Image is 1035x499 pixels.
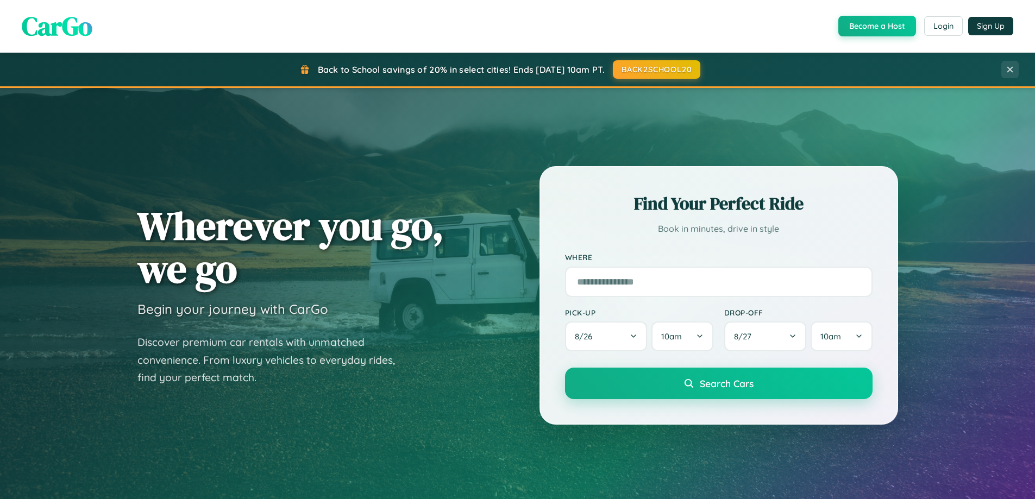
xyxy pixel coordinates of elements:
button: Sign Up [968,17,1013,35]
span: 8 / 27 [734,331,757,342]
h3: Begin your journey with CarGo [137,301,328,317]
span: 10am [820,331,841,342]
label: Drop-off [724,308,873,317]
button: 8/26 [565,321,648,351]
p: Discover premium car rentals with unmatched convenience. From luxury vehicles to everyday rides, ... [137,333,409,387]
button: 10am [811,321,872,351]
label: Where [565,253,873,262]
button: 10am [651,321,713,351]
span: Back to School savings of 20% in select cities! Ends [DATE] 10am PT. [318,64,605,75]
button: Search Cars [565,368,873,399]
label: Pick-up [565,308,713,317]
p: Book in minutes, drive in style [565,221,873,237]
h1: Wherever you go, we go [137,204,444,290]
button: 8/27 [724,321,807,351]
button: Become a Host [838,16,916,36]
span: CarGo [22,8,92,44]
h2: Find Your Perfect Ride [565,192,873,216]
button: Login [924,16,963,36]
span: Search Cars [700,377,754,389]
span: 8 / 26 [575,331,598,342]
span: 10am [661,331,682,342]
button: BACK2SCHOOL20 [613,60,700,79]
